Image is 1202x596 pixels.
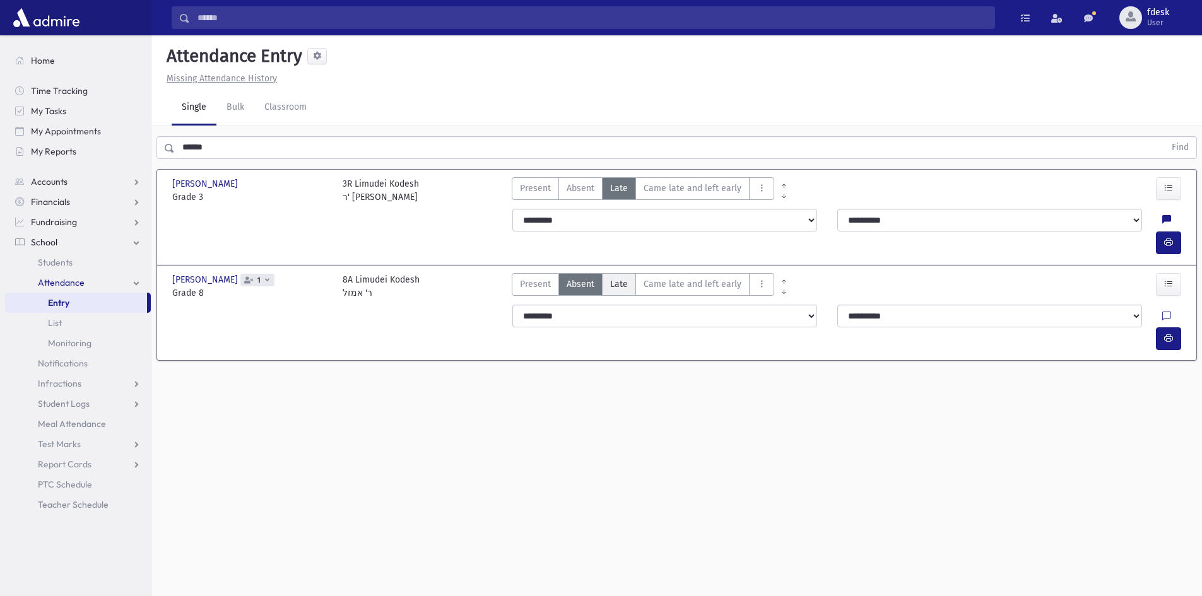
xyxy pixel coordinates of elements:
span: Late [610,182,628,195]
span: Test Marks [38,438,81,450]
span: Absent [567,182,594,195]
a: My Appointments [5,121,151,141]
span: Absent [567,278,594,291]
span: My Tasks [31,105,66,117]
a: Home [5,50,151,71]
span: Accounts [31,176,68,187]
div: AttTypes [512,177,774,204]
img: AdmirePro [10,5,83,30]
a: My Tasks [5,101,151,121]
span: Fundraising [31,216,77,228]
a: Single [172,90,216,126]
span: Monitoring [48,337,91,349]
a: Student Logs [5,394,151,414]
a: Bulk [216,90,254,126]
span: Teacher Schedule [38,499,109,510]
span: School [31,237,57,248]
span: fdesk [1147,8,1169,18]
a: Test Marks [5,434,151,454]
a: Students [5,252,151,272]
button: Find [1164,137,1196,158]
a: Financials [5,192,151,212]
a: PTC Schedule [5,474,151,494]
span: Financials [31,196,70,207]
span: Entry [48,297,69,308]
span: Grade 8 [172,286,330,300]
a: Missing Attendance History [162,73,277,84]
span: Present [520,182,551,195]
span: My Reports [31,146,76,157]
a: School [5,232,151,252]
span: [PERSON_NAME] [172,177,240,190]
span: Attendance [38,277,85,288]
span: My Appointments [31,126,101,137]
span: Meal Attendance [38,418,106,429]
span: Present [520,278,551,291]
a: Entry [5,293,147,313]
u: Missing Attendance History [167,73,277,84]
a: Teacher Schedule [5,494,151,515]
span: Students [38,257,73,268]
span: Notifications [38,358,88,369]
a: Monitoring [5,333,151,353]
span: Grade 3 [172,190,330,204]
span: Came late and left early [644,182,741,195]
div: 3R Limudei Kodesh ר' [PERSON_NAME] [343,177,419,204]
h5: Attendance Entry [162,45,302,67]
span: Report Cards [38,459,91,470]
div: AttTypes [512,273,774,300]
a: Time Tracking [5,81,151,101]
span: User [1147,18,1169,28]
a: Classroom [254,90,317,126]
span: List [48,317,62,329]
span: Home [31,55,55,66]
span: Time Tracking [31,85,88,96]
a: My Reports [5,141,151,161]
span: Late [610,278,628,291]
span: Infractions [38,378,81,389]
a: Infractions [5,373,151,394]
a: List [5,313,151,333]
span: 1 [255,276,263,284]
a: Meal Attendance [5,414,151,434]
a: Fundraising [5,212,151,232]
input: Search [190,6,994,29]
span: Came late and left early [644,278,741,291]
span: PTC Schedule [38,479,92,490]
a: Report Cards [5,454,151,474]
a: Accounts [5,172,151,192]
div: 8A Limudei Kodesh ר' אמזל [343,273,420,300]
a: Attendance [5,272,151,293]
span: [PERSON_NAME] [172,273,240,286]
span: Student Logs [38,398,90,409]
a: Notifications [5,353,151,373]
